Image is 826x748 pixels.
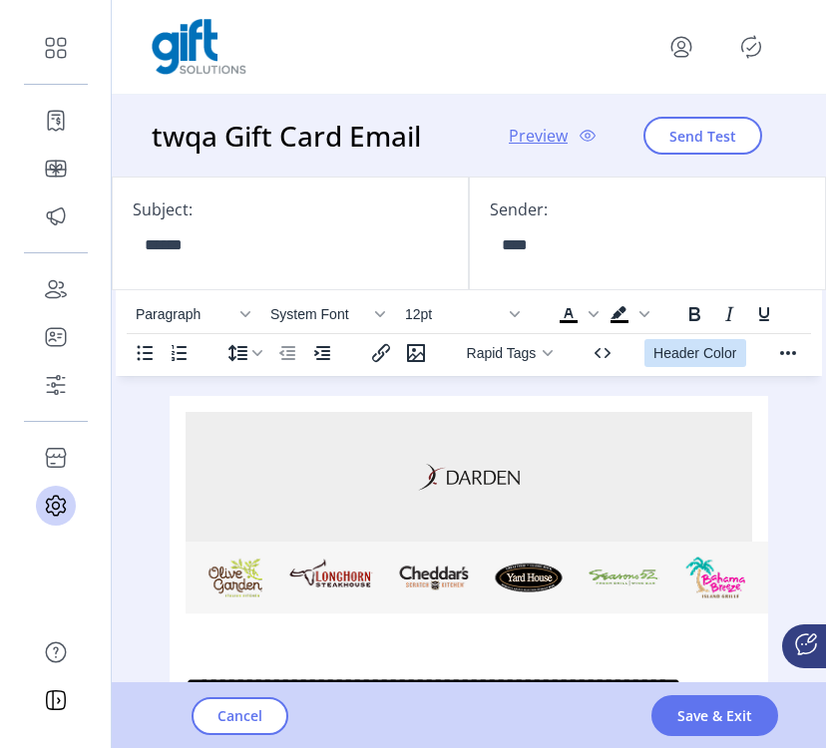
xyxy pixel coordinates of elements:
[128,300,257,328] button: Block Paragraph
[152,19,246,75] img: logo
[644,339,746,367] button: Header Color
[665,31,697,63] button: menu
[509,124,568,148] span: Preview
[712,300,746,328] button: Italic
[405,306,503,322] span: 12pt
[364,339,398,367] button: Insert/edit link
[771,339,805,367] button: Reveal or hide additional toolbar items
[163,339,197,367] button: Numbered list
[270,306,368,322] span: System Font
[677,705,752,726] span: Save & Exit
[133,198,193,220] label: Subject:
[653,345,736,361] span: Header Color
[217,705,262,726] span: Cancel
[735,31,767,63] button: Publisher Panel
[128,339,162,367] button: Bullet list
[490,198,548,220] label: Sender:
[305,339,339,367] button: Increase indent
[458,339,561,367] button: Rapid Tags
[467,345,537,361] span: Rapid Tags
[651,695,778,736] button: Save & Exit
[192,697,288,735] button: Cancel
[152,115,429,157] h3: twqa Gift Card Email
[136,306,233,322] span: Paragraph
[397,300,527,328] button: Font size 12pt
[586,339,619,367] button: Source code
[399,339,433,367] button: Insert/edit image
[262,300,392,328] button: Font System Font
[669,126,736,147] span: Send Test
[747,300,781,328] button: Underline
[552,300,602,328] div: Text color Black
[603,300,652,328] div: Background color Black
[270,339,304,367] button: Decrease indent
[643,117,762,155] button: Send Test
[221,339,269,367] button: Line height
[677,300,711,328] button: Bold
